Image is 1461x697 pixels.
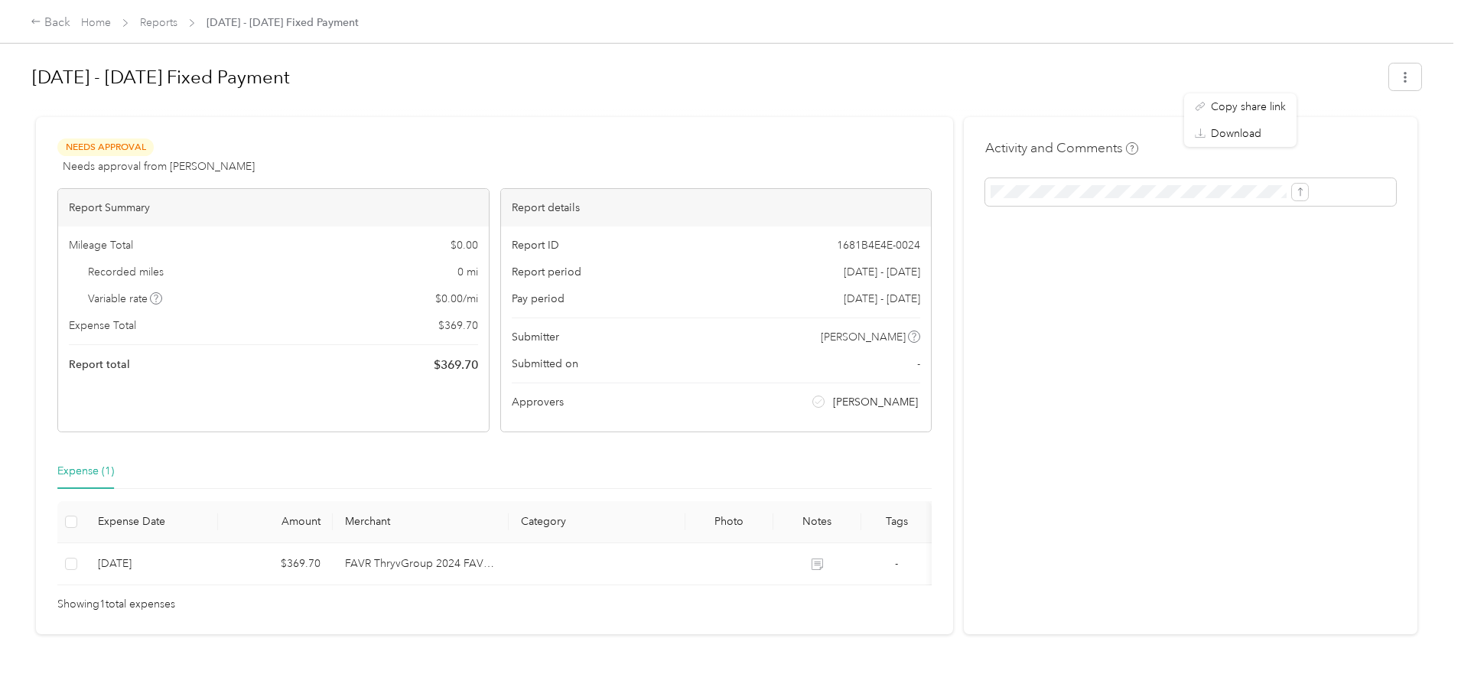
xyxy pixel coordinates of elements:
[438,318,478,334] span: $ 369.70
[69,357,130,373] span: Report total
[773,501,861,543] th: Notes
[32,59,1378,96] h1: Aug 1 - 31, 2025 Fixed Payment
[512,329,559,345] span: Submitter
[1211,99,1286,115] span: Copy share link
[512,264,581,280] span: Report period
[685,501,773,543] th: Photo
[218,501,333,543] th: Amount
[333,501,509,543] th: Merchant
[434,356,478,374] span: $ 369.70
[501,189,932,226] div: Report details
[917,356,920,372] span: -
[985,138,1138,158] h4: Activity and Comments
[512,291,565,307] span: Pay period
[57,463,114,480] div: Expense (1)
[435,291,478,307] span: $ 0.00 / mi
[140,16,177,29] a: Reports
[512,394,564,410] span: Approvers
[509,501,685,543] th: Category
[861,543,932,585] td: -
[63,158,255,174] span: Needs approval from [PERSON_NAME]
[58,189,489,226] div: Report Summary
[207,15,359,31] span: [DATE] - [DATE] Fixed Payment
[88,264,164,280] span: Recorded miles
[69,318,136,334] span: Expense Total
[457,264,478,280] span: 0 mi
[57,138,154,156] span: Needs Approval
[874,515,919,528] div: Tags
[86,543,218,585] td: 9-2-2025
[69,237,133,253] span: Mileage Total
[57,596,175,613] span: Showing 1 total expenses
[86,501,218,543] th: Expense Date
[451,237,478,253] span: $ 0.00
[218,543,333,585] td: $369.70
[333,543,509,585] td: FAVR ThryvGroup 2024 FAVR program
[844,264,920,280] span: [DATE] - [DATE]
[837,237,920,253] span: 1681B4E4E-0024
[895,557,898,570] span: -
[844,291,920,307] span: [DATE] - [DATE]
[88,291,163,307] span: Variable rate
[1375,611,1461,697] iframe: Everlance-gr Chat Button Frame
[512,356,578,372] span: Submitted on
[31,14,70,32] div: Back
[512,237,559,253] span: Report ID
[81,16,111,29] a: Home
[821,329,906,345] span: [PERSON_NAME]
[1211,125,1261,142] span: Download
[861,501,932,543] th: Tags
[833,394,918,410] span: [PERSON_NAME]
